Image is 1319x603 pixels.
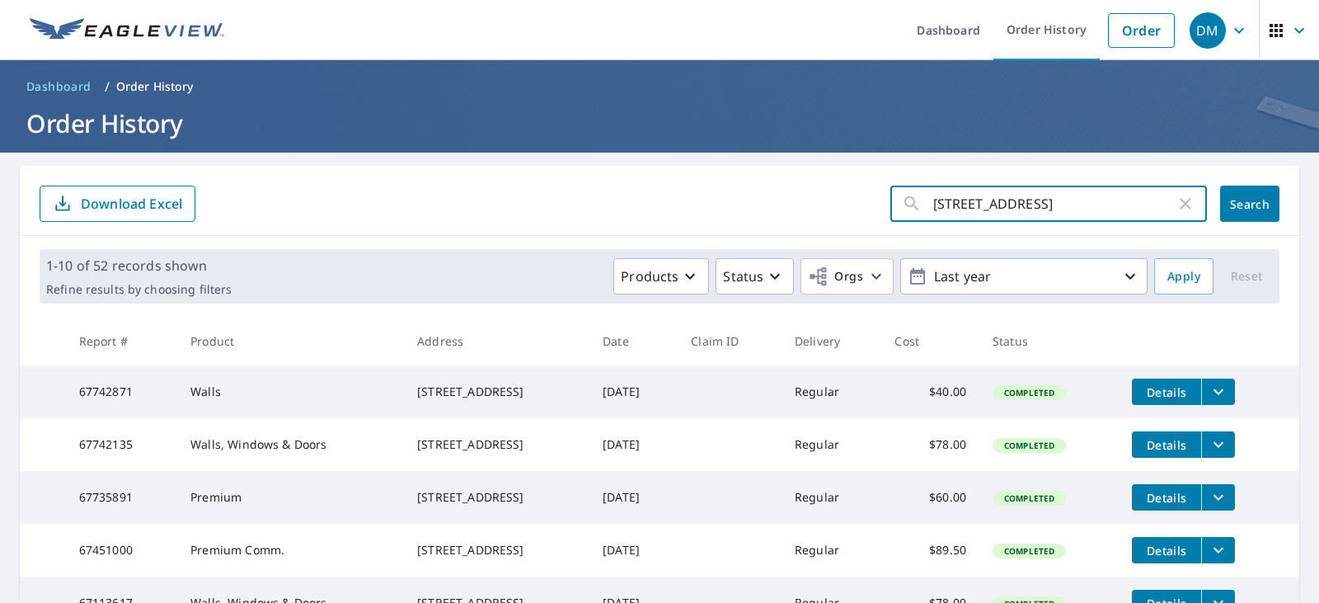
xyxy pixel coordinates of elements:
[1201,537,1235,563] button: filesDropdownBtn-67451000
[881,365,979,418] td: $40.00
[881,418,979,471] td: $78.00
[782,524,882,577] td: Regular
[589,317,678,365] th: Date
[66,418,177,471] td: 67742135
[116,78,194,95] p: Order History
[177,418,404,471] td: Walls, Windows & Doors
[1142,490,1191,506] span: Details
[589,365,678,418] td: [DATE]
[1142,543,1191,558] span: Details
[927,262,1120,291] p: Last year
[933,181,1176,227] input: Address, Report #, Claim ID, etc.
[1201,379,1235,405] button: filesDropdownBtn-67742871
[589,418,678,471] td: [DATE]
[1132,379,1201,405] button: detailsBtn-67742871
[26,78,92,95] span: Dashboard
[994,492,1064,504] span: Completed
[678,317,782,365] th: Claim ID
[1233,196,1266,212] span: Search
[46,282,232,297] p: Refine results by choosing filters
[1132,484,1201,511] button: detailsBtn-67735891
[66,524,177,577] td: 67451000
[1108,13,1175,48] a: Order
[881,317,979,365] th: Cost
[46,256,232,276] p: 1-10 of 52 records shown
[1142,384,1191,400] span: Details
[1201,431,1235,458] button: filesDropdownBtn-67742135
[589,471,678,524] td: [DATE]
[808,266,863,287] span: Orgs
[782,365,882,418] td: Regular
[716,258,794,294] button: Status
[417,436,576,453] div: [STREET_ADDRESS]
[30,18,224,43] img: EV Logo
[1201,484,1235,511] button: filesDropdownBtn-67735891
[994,545,1064,557] span: Completed
[1190,12,1226,49] div: DM
[782,471,882,524] td: Regular
[66,365,177,418] td: 67742871
[177,317,404,365] th: Product
[40,186,195,222] button: Download Excel
[1220,186,1279,222] button: Search
[66,317,177,365] th: Report #
[782,317,882,365] th: Delivery
[979,317,1119,365] th: Status
[1167,266,1200,287] span: Apply
[613,258,709,294] button: Products
[177,365,404,418] td: Walls
[994,387,1064,398] span: Completed
[417,489,576,506] div: [STREET_ADDRESS]
[1132,431,1201,458] button: detailsBtn-67742135
[177,471,404,524] td: Premium
[177,524,404,577] td: Premium Comm.
[20,106,1299,140] h1: Order History
[404,317,589,365] th: Address
[1142,437,1191,453] span: Details
[66,471,177,524] td: 67735891
[1132,537,1201,563] button: detailsBtn-67451000
[881,524,979,577] td: $89.50
[900,258,1148,294] button: Last year
[723,266,763,286] p: Status
[20,73,98,100] a: Dashboard
[800,258,894,294] button: Orgs
[621,266,678,286] p: Products
[994,440,1064,451] span: Completed
[417,542,576,558] div: [STREET_ADDRESS]
[105,77,110,97] li: /
[417,384,576,400] div: [STREET_ADDRESS]
[81,195,182,213] p: Download Excel
[881,471,979,524] td: $60.00
[1154,258,1213,294] button: Apply
[782,418,882,471] td: Regular
[20,73,1299,100] nav: breadcrumb
[589,524,678,577] td: [DATE]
